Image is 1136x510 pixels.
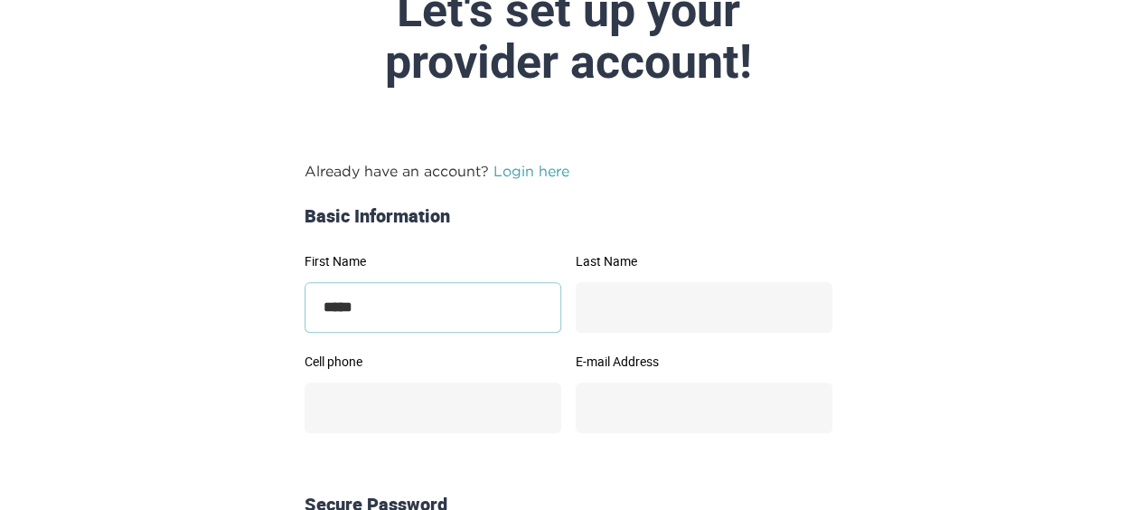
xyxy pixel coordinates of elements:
label: E-mail Address [576,355,832,368]
label: Cell phone [305,355,561,368]
div: Basic Information [297,203,840,230]
a: Login here [493,163,569,179]
label: Last Name [576,255,832,268]
p: Already have an account? [305,160,832,182]
label: First Name [305,255,561,268]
